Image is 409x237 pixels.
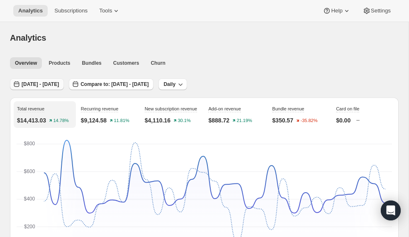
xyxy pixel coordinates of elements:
[13,5,48,17] button: Analytics
[24,224,35,230] text: $200
[17,116,46,125] p: $14,413.03
[99,7,112,14] span: Tools
[336,116,351,125] p: $0.00
[24,196,35,202] text: $400
[49,60,70,66] span: Products
[54,118,69,123] text: 14.78%
[54,7,88,14] span: Subscriptions
[94,5,125,17] button: Tools
[331,7,342,14] span: Help
[163,81,175,88] span: Daily
[10,33,46,42] span: Analytics
[49,5,93,17] button: Subscriptions
[10,78,64,90] button: [DATE] - [DATE]
[318,5,355,17] button: Help
[151,60,165,66] span: Churn
[237,118,253,123] text: 21.19%
[80,81,149,88] span: Compare to: [DATE] - [DATE]
[381,200,401,220] div: Open Intercom Messenger
[208,106,241,111] span: Add-on revenue
[178,118,190,123] text: 30.1%
[145,106,197,111] span: New subscription revenue
[22,81,59,88] span: [DATE] - [DATE]
[18,7,43,14] span: Analytics
[81,116,107,125] p: $9,124.58
[158,78,187,90] button: Daily
[336,106,359,111] span: Card on file
[145,116,170,125] p: $4,110.16
[69,78,153,90] button: Compare to: [DATE] - [DATE]
[15,60,37,66] span: Overview
[208,116,229,125] p: $888.72
[300,118,317,123] text: -35.82%
[17,106,44,111] span: Total revenue
[24,169,35,174] text: $600
[113,60,139,66] span: Customers
[371,7,391,14] span: Settings
[272,116,293,125] p: $350.57
[114,118,130,123] text: 11.81%
[24,141,35,147] text: $800
[358,5,396,17] button: Settings
[272,106,304,111] span: Bundle revenue
[81,106,119,111] span: Recurring revenue
[82,60,101,66] span: Bundles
